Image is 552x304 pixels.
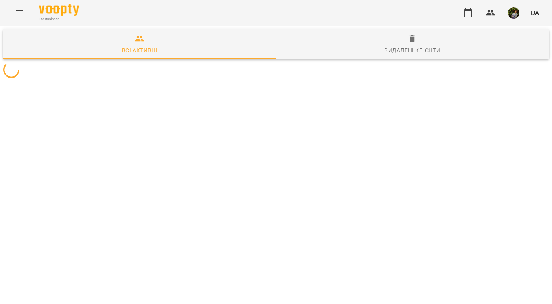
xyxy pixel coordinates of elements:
[508,7,519,19] img: b75e9dd987c236d6cf194ef640b45b7d.jpg
[527,5,542,20] button: UA
[39,4,79,16] img: Voopty Logo
[122,46,157,55] div: Всі активні
[10,3,29,23] button: Menu
[384,46,440,55] div: Видалені клієнти
[531,8,539,17] span: UA
[39,17,79,22] span: For Business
